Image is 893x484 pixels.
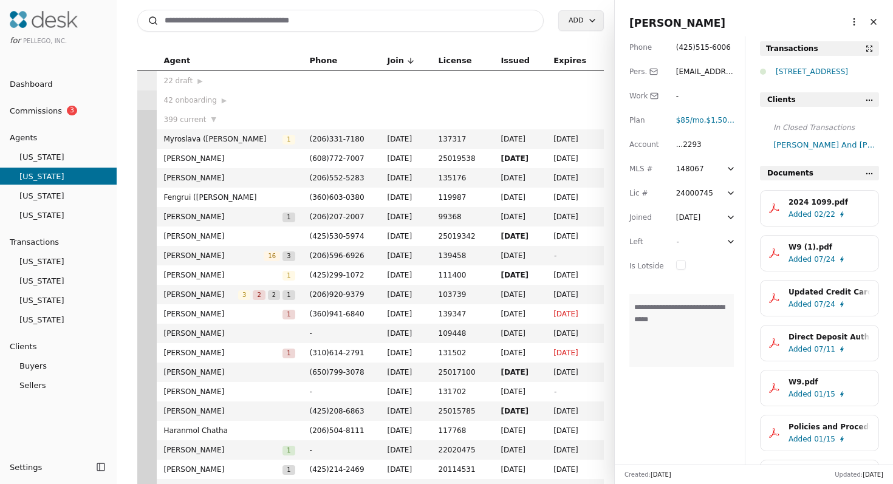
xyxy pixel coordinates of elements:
span: 109448 [439,327,487,339]
div: - [676,90,736,102]
span: ( 206 ) 552 - 5283 [310,174,364,182]
span: 139458 [439,250,487,262]
span: [PERSON_NAME] [164,463,283,475]
span: [DATE] [501,405,539,417]
span: 01/15 [814,433,835,445]
div: 148067 [676,163,724,175]
span: - [553,387,556,396]
span: [DATE] [501,152,539,165]
span: [PERSON_NAME] [164,405,295,417]
div: Direct Deposit Authorization (1).pdf [789,331,870,343]
span: Pellego, Inc. [23,38,67,44]
div: [STREET_ADDRESS] [776,66,879,78]
span: ( 206 ) 596 - 6926 [310,251,364,260]
div: ...2293 [676,138,736,151]
span: [DATE] [553,463,596,475]
button: Updated Credit Card Authorization.pdfAdded07/24 [760,280,879,316]
button: Add [558,10,603,31]
div: 42 onboarding [164,94,295,106]
span: [DATE] [553,269,596,281]
span: ( 425 ) 299 - 1072 [310,271,364,279]
span: [DATE] [553,327,596,339]
div: Plan [629,114,664,126]
span: 139347 [439,308,487,320]
span: ( 425 ) 515 - 6006 [676,43,731,52]
span: 399 current [164,114,207,126]
div: Lic # [629,187,664,199]
span: 1 [282,310,295,319]
div: 24000745 [676,187,724,199]
span: [DATE] [388,327,424,339]
div: Phone [629,41,664,53]
span: [DATE] [388,288,424,301]
span: [DATE] [501,172,539,184]
span: [PERSON_NAME] [629,17,725,29]
div: W9.pdf [789,376,870,388]
span: 25019342 [439,230,487,242]
button: W9 (1).pdfAdded07/24 [760,235,879,271]
button: 16 [264,250,280,262]
button: Settings [5,457,92,477]
span: ▼ [211,114,216,125]
span: 2 [268,290,280,300]
span: [PERSON_NAME] [164,308,283,320]
span: [PERSON_NAME] [164,152,295,165]
span: Haranmol Chatha [164,424,295,437]
span: ( 206 ) 920 - 9379 [310,290,364,299]
span: [PERSON_NAME] [164,386,295,398]
button: 1 [282,133,295,145]
span: [DATE] [553,308,596,320]
span: ▶ [197,76,202,87]
span: Added [789,298,812,310]
span: [DATE] [388,366,424,378]
span: Clients [767,94,796,106]
span: 135176 [439,172,487,184]
span: [DATE] [501,308,539,320]
div: In Closed Transactions [760,117,879,134]
span: [DATE] [501,463,539,475]
span: Myroslava ([PERSON_NAME] [164,133,283,145]
span: [DATE] [388,230,424,242]
span: [DATE] [388,405,424,417]
span: ( 425 ) 530 - 5974 [310,232,364,240]
span: [DATE] [501,250,539,262]
span: Expires [553,54,586,67]
span: 25017100 [439,366,487,378]
button: 2 [268,288,280,301]
span: [DATE] [388,191,424,203]
span: 103739 [439,288,487,301]
span: ( 360 ) 603 - 0380 [310,193,364,202]
span: 3 [238,290,250,300]
span: [DATE] [553,152,596,165]
span: 1 [282,446,295,455]
span: 137317 [439,133,487,145]
span: 1 [282,135,295,145]
span: [DATE] [651,471,671,478]
span: [DATE] [388,152,424,165]
span: [DATE] [553,444,596,456]
span: [PERSON_NAME] [164,269,283,281]
button: 1 [282,444,295,456]
span: [PERSON_NAME] [164,211,283,223]
span: Added [789,208,812,220]
span: [DATE] [388,308,424,320]
span: - [553,251,556,260]
span: - [310,327,373,339]
span: [DATE] [553,172,596,184]
button: 2 [253,288,265,301]
span: Documents [767,167,813,179]
span: [DATE] [388,172,424,184]
span: [DATE] [553,133,596,145]
span: 99368 [439,211,487,223]
span: 22020475 [439,444,487,456]
span: 131702 [439,386,487,398]
div: Left [629,236,664,248]
span: 1 [282,290,295,300]
span: [DATE] [553,424,596,437]
div: MLS # [629,163,664,175]
span: [PERSON_NAME] [164,230,295,242]
span: $85 /mo [676,116,704,124]
span: 3 [67,106,77,115]
button: W9.pdfAdded01/15 [760,370,879,406]
span: [DATE] [553,211,596,223]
